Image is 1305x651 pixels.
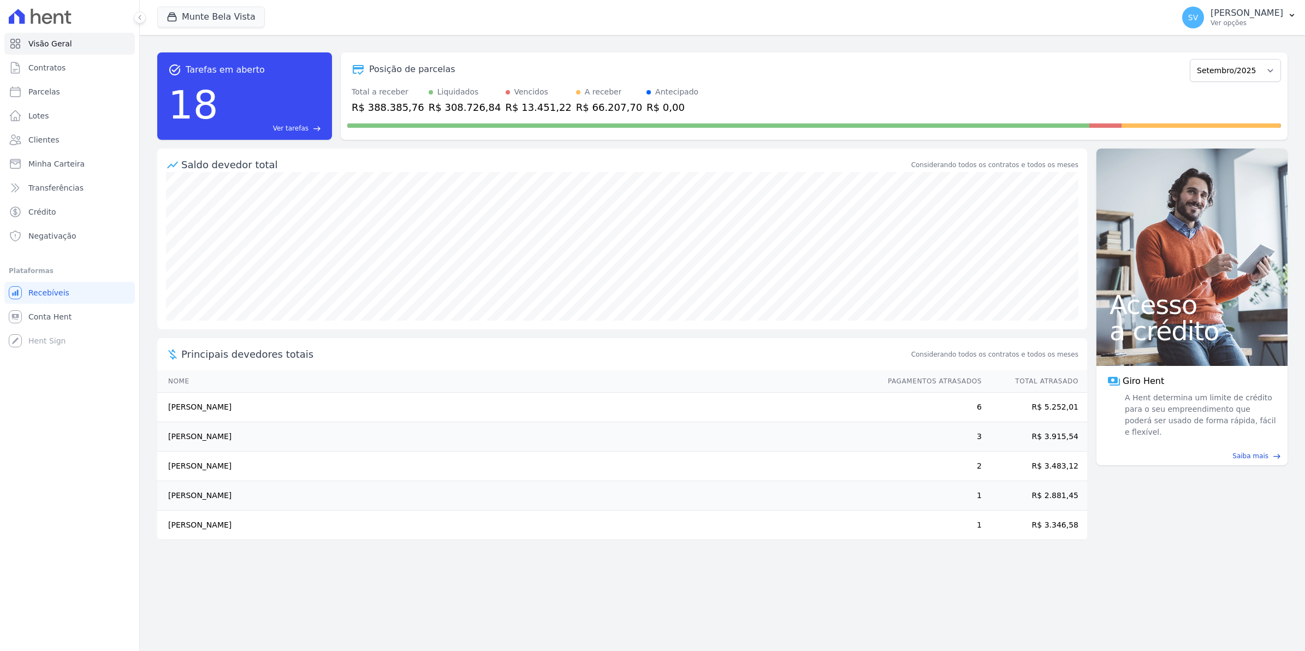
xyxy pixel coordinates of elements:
[514,86,548,98] div: Vencidos
[506,100,572,115] div: R$ 13.451,22
[1232,451,1268,461] span: Saiba mais
[877,422,982,452] td: 3
[352,100,424,115] div: R$ 388.385,76
[157,422,877,452] td: [PERSON_NAME]
[4,225,135,247] a: Negativação
[4,306,135,328] a: Conta Hent
[181,347,909,362] span: Principais devedores totais
[576,100,642,115] div: R$ 66.207,70
[437,86,479,98] div: Liquidados
[28,38,72,49] span: Visão Geral
[157,511,877,540] td: [PERSON_NAME]
[352,86,424,98] div: Total a receber
[877,481,982,511] td: 1
[28,182,84,193] span: Transferências
[877,452,982,481] td: 2
[655,86,698,98] div: Antecipado
[982,511,1087,540] td: R$ 3.346,58
[877,393,982,422] td: 6
[186,63,265,76] span: Tarefas em aberto
[313,125,321,133] span: east
[646,100,698,115] div: R$ 0,00
[4,177,135,199] a: Transferências
[4,129,135,151] a: Clientes
[369,63,455,76] div: Posição de parcelas
[1173,2,1305,33] button: SV [PERSON_NAME] Ver opções
[28,311,72,322] span: Conta Hent
[157,7,265,27] button: Munte Bela Vista
[168,76,218,133] div: 18
[4,81,135,103] a: Parcelas
[982,452,1087,481] td: R$ 3.483,12
[28,287,69,298] span: Recebíveis
[1110,318,1274,344] span: a crédito
[4,57,135,79] a: Contratos
[9,264,130,277] div: Plataformas
[429,100,501,115] div: R$ 308.726,84
[1273,452,1281,460] span: east
[982,422,1087,452] td: R$ 3.915,54
[28,230,76,241] span: Negativação
[877,511,982,540] td: 1
[168,63,181,76] span: task_alt
[223,123,321,133] a: Ver tarefas east
[28,134,59,145] span: Clientes
[1123,392,1277,438] span: A Hent determina um limite de crédito para o seu empreendimento que poderá ser usado de forma ráp...
[1103,451,1281,461] a: Saiba mais east
[1211,19,1283,27] p: Ver opções
[28,158,85,169] span: Minha Carteira
[157,481,877,511] td: [PERSON_NAME]
[28,206,56,217] span: Crédito
[4,105,135,127] a: Lotes
[4,201,135,223] a: Crédito
[877,370,982,393] th: Pagamentos Atrasados
[28,62,66,73] span: Contratos
[911,350,1078,359] span: Considerando todos os contratos e todos os meses
[4,282,135,304] a: Recebíveis
[982,481,1087,511] td: R$ 2.881,45
[4,33,135,55] a: Visão Geral
[1211,8,1283,19] p: [PERSON_NAME]
[181,157,909,172] div: Saldo devedor total
[982,370,1087,393] th: Total Atrasado
[911,160,1078,170] div: Considerando todos os contratos e todos os meses
[1123,375,1164,388] span: Giro Hent
[157,370,877,393] th: Nome
[28,86,60,97] span: Parcelas
[4,153,135,175] a: Minha Carteira
[982,393,1087,422] td: R$ 5.252,01
[273,123,309,133] span: Ver tarefas
[1188,14,1198,21] span: SV
[585,86,622,98] div: A receber
[157,393,877,422] td: [PERSON_NAME]
[1110,292,1274,318] span: Acesso
[157,452,877,481] td: [PERSON_NAME]
[28,110,49,121] span: Lotes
